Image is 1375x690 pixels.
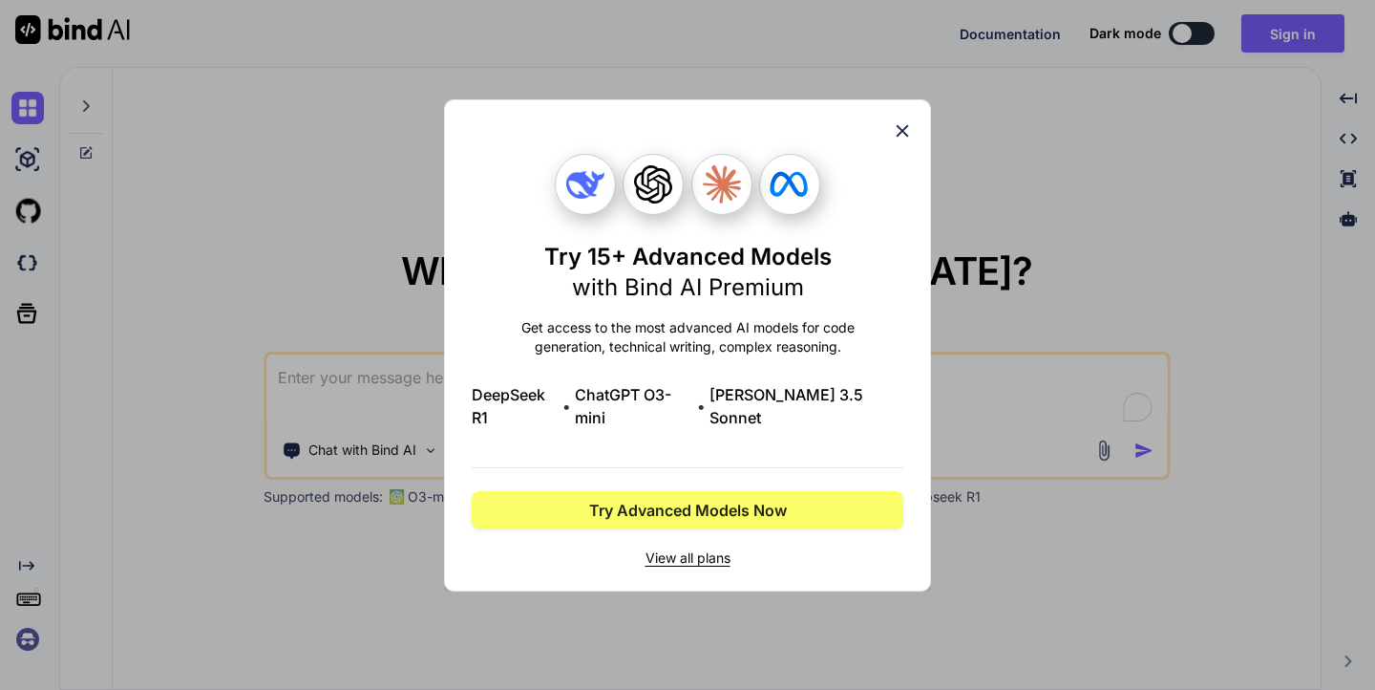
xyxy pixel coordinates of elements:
img: Deepseek [566,165,604,204]
span: with Bind AI Premium [572,273,804,301]
span: • [562,395,571,418]
button: Try Advanced Models Now [472,491,903,529]
h1: Try 15+ Advanced Models [544,242,832,303]
p: Get access to the most advanced AI models for code generation, technical writing, complex reasoning. [472,318,903,356]
span: [PERSON_NAME] 3.5 Sonnet [709,383,903,429]
span: View all plans [472,549,903,568]
span: • [697,395,706,418]
span: Try Advanced Models Now [589,499,787,522]
span: ChatGPT O3-mini [575,383,693,429]
span: DeepSeek R1 [472,383,559,429]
